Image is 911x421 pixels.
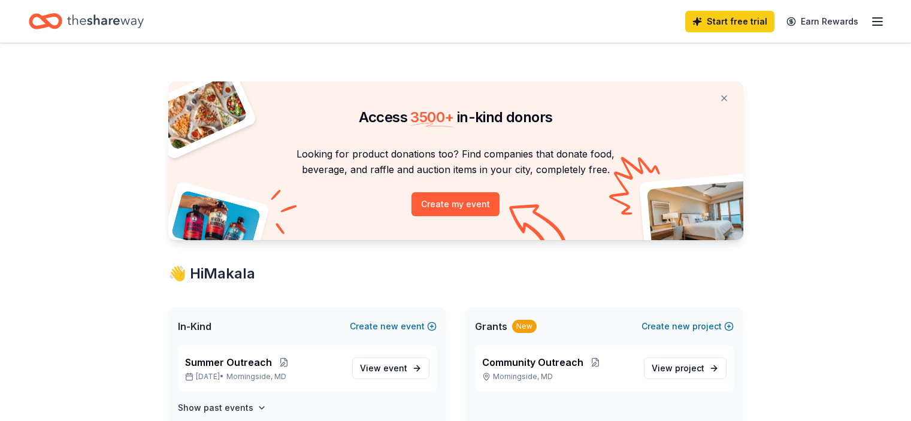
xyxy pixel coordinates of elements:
button: Create my event [411,192,500,216]
a: View event [352,358,429,379]
button: Createnewproject [641,319,734,334]
span: event [383,363,407,373]
span: new [672,319,690,334]
div: 👋 Hi Makala [168,264,743,283]
a: Earn Rewards [779,11,865,32]
span: In-Kind [178,319,211,334]
span: View [360,361,407,375]
button: Show past events [178,401,267,415]
span: Community Outreach [482,355,583,369]
span: project [675,363,704,373]
span: Morningside, MD [226,372,286,381]
span: Grants [475,319,507,334]
a: View project [644,358,727,379]
span: Access in-kind donors [359,108,553,126]
button: Createnewevent [350,319,437,334]
p: Morningside, MD [482,372,634,381]
span: 3500 + [410,108,453,126]
p: [DATE] • [185,372,343,381]
span: new [380,319,398,334]
h4: Show past events [178,401,253,415]
img: Curvy arrow [509,204,569,249]
span: View [652,361,704,375]
div: New [512,320,537,333]
a: Start free trial [685,11,774,32]
img: Pizza [155,74,248,151]
a: Home [29,7,144,35]
span: Summer Outreach [185,355,272,369]
p: Looking for product donations too? Find companies that donate food, beverage, and raffle and auct... [183,146,729,178]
